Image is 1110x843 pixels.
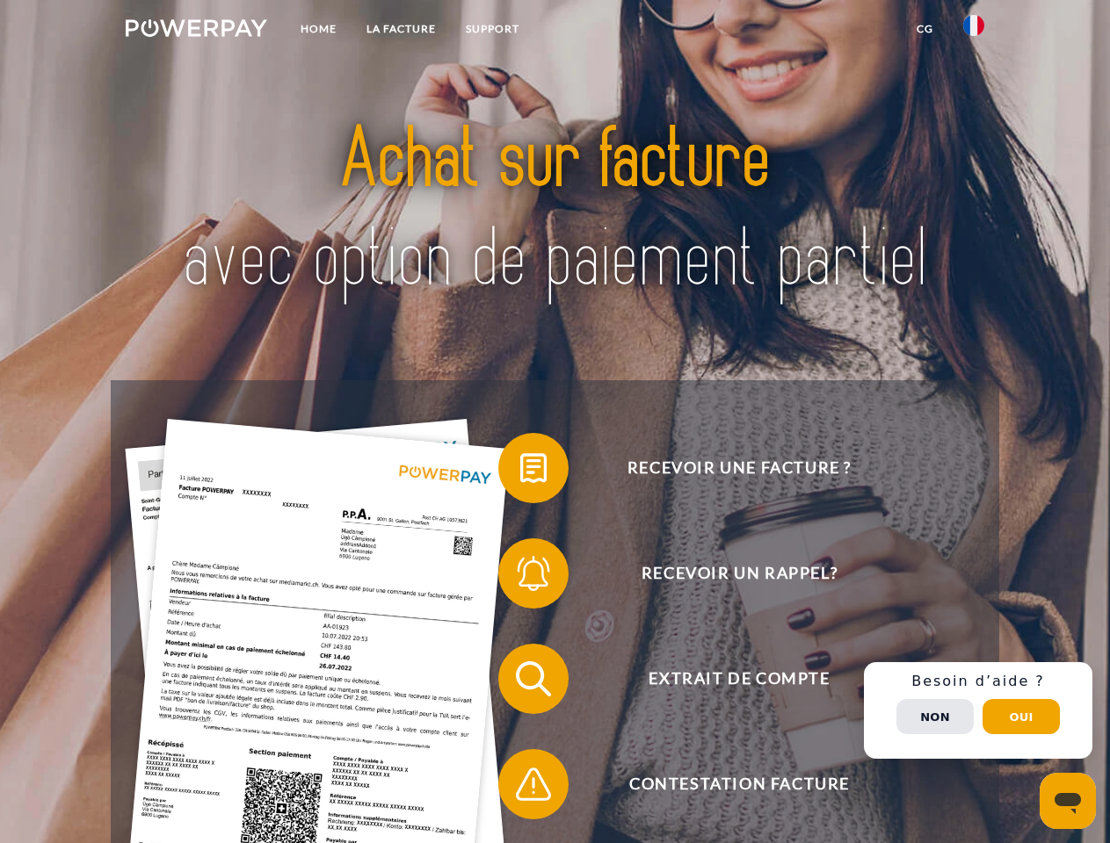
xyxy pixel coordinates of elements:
span: Extrait de compte [524,644,954,714]
div: Schnellhilfe [864,662,1092,759]
img: qb_bill.svg [511,446,555,490]
img: qb_warning.svg [511,762,555,806]
a: Support [451,13,534,45]
img: qb_search.svg [511,657,555,701]
button: Recevoir une facture ? [498,433,955,503]
button: Contestation Facture [498,749,955,819]
span: Recevoir une facture ? [524,433,954,503]
img: qb_bell.svg [511,551,555,595]
h3: Besoin d’aide ? [874,673,1082,690]
button: Non [896,699,974,734]
button: Oui [983,699,1060,734]
a: CG [902,13,948,45]
img: logo-powerpay-white.svg [126,19,267,37]
button: Extrait de compte [498,644,955,714]
span: Contestation Facture [524,749,954,819]
img: title-powerpay_fr.svg [168,84,942,336]
img: fr [963,15,984,36]
button: Recevoir un rappel? [498,538,955,609]
iframe: Bouton de lancement de la fenêtre de messagerie [1040,773,1096,829]
a: LA FACTURE [352,13,451,45]
a: Home [286,13,352,45]
span: Recevoir un rappel? [524,538,954,609]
